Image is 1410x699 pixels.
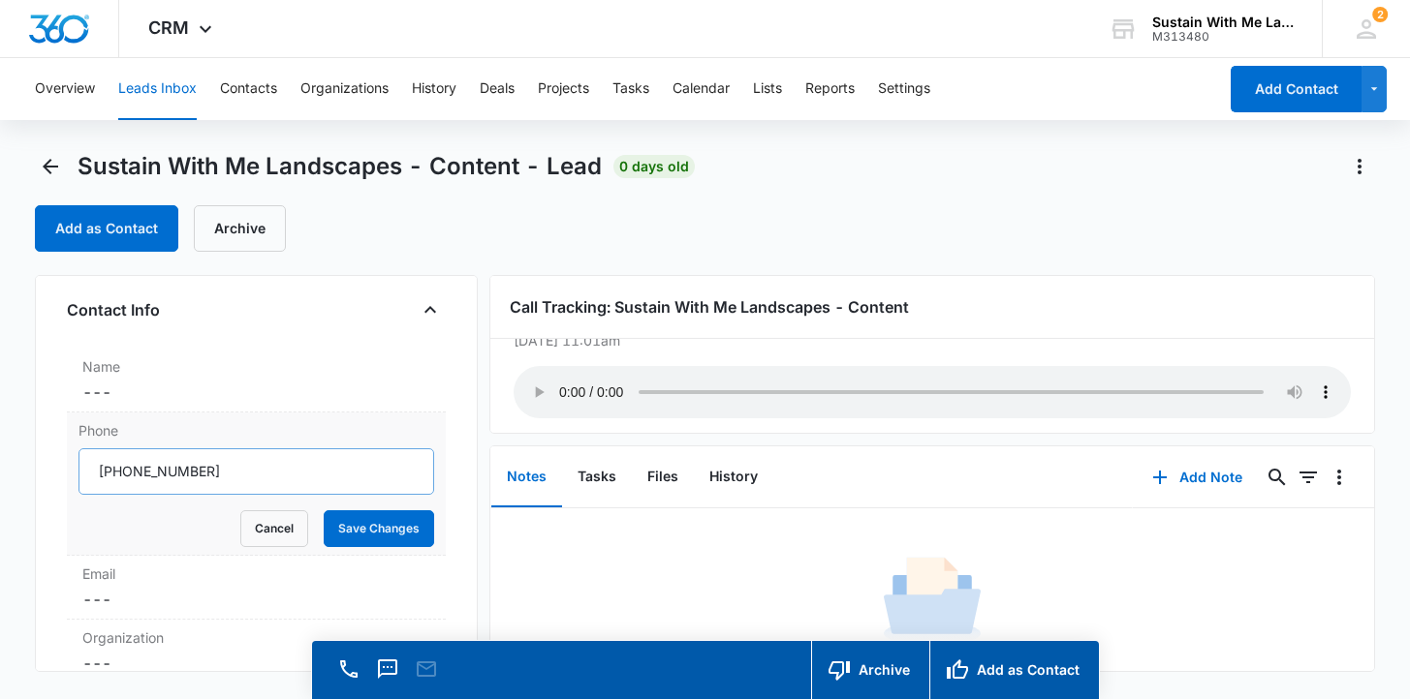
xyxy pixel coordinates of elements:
[1152,15,1294,30] div: account name
[805,58,855,120] button: Reports
[562,447,632,507] button: Tasks
[35,205,178,252] button: Add as Contact
[82,588,430,611] dd: ---
[324,510,434,547] button: Save Changes
[67,298,160,321] h4: Contact Info
[538,58,589,120] button: Projects
[67,349,446,412] div: Name---
[335,655,362,683] button: Call
[374,655,401,683] button: Text
[491,447,562,507] button: Notes
[415,294,446,325] button: Close
[612,58,649,120] button: Tasks
[82,563,430,584] label: Email
[374,667,401,684] a: Text
[35,58,95,120] button: Overview
[412,58,456,120] button: History
[82,380,430,404] dd: ---
[1262,462,1293,493] button: Search...
[1152,30,1294,44] div: account id
[929,641,1099,699] button: Add as Contact
[613,155,695,178] span: 0 days old
[510,295,1355,319] h3: Call Tracking: Sustain With Me Landscapes - Content
[82,652,430,675] dd: ---
[1133,454,1262,501] button: Add Note
[694,447,773,507] button: History
[1293,462,1324,493] button: Filters
[220,58,277,120] button: Contacts
[632,447,694,507] button: Files
[335,667,362,684] a: Call
[82,356,430,377] label: Name
[118,58,197,120] button: Leads Inbox
[78,420,434,441] label: Phone
[753,58,782,120] button: Lists
[240,510,308,547] button: Cancel
[194,205,286,252] button: Archive
[300,58,389,120] button: Organizations
[1372,7,1388,22] div: notifications count
[67,556,446,620] div: Email---
[1344,151,1375,182] button: Actions
[884,551,981,648] img: No Data
[35,151,66,182] button: Back
[148,17,189,38] span: CRM
[878,58,930,120] button: Settings
[78,448,434,495] input: Phone
[1231,66,1362,112] button: Add Contact
[82,627,430,648] label: Organization
[673,58,730,120] button: Calendar
[78,152,602,181] span: Sustain With Me Landscapes - Content - Lead
[1372,7,1388,22] span: 2
[480,58,515,120] button: Deals
[67,620,446,683] div: Organization---
[514,330,1339,350] p: [DATE] 11:01am
[514,366,1351,418] audio: Your browser does not support the audio tag.
[811,641,929,699] button: Archive
[1324,462,1355,493] button: Overflow Menu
